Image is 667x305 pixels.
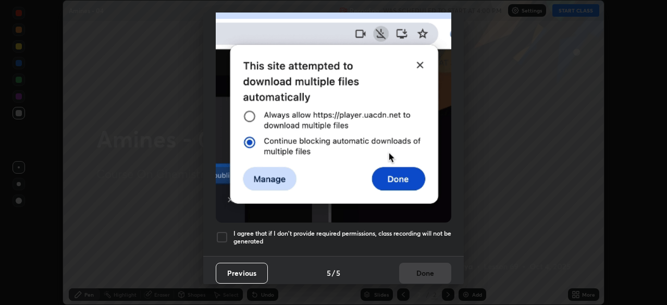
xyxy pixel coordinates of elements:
[332,267,335,278] h4: /
[327,267,331,278] h4: 5
[336,267,340,278] h4: 5
[216,263,268,284] button: Previous
[233,229,451,246] h5: I agree that if I don't provide required permissions, class recording will not be generated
